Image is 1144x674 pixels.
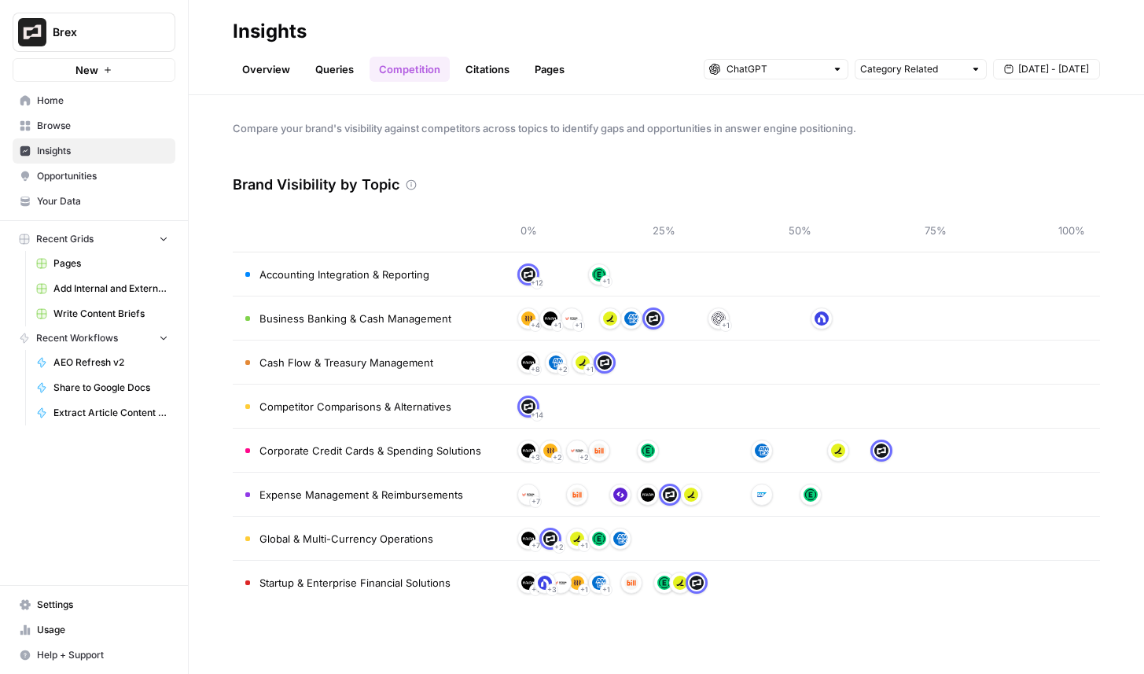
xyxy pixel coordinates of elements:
[804,488,818,502] img: nv9f19utebsesefv9e8hf7vno93r
[36,331,118,345] span: Recent Workflows
[521,576,535,590] img: kdxov251ic7b92t5csh260nah06d
[624,576,638,590] img: 8d9y3p3ff6f0cagp7qj26nr6e6gp
[36,232,94,246] span: Recent Grids
[531,318,540,333] span: + 4
[549,355,563,370] img: h4bau9jr31b1pyavpgvblgk3uq29
[29,301,175,326] a: Write Content Briefs
[755,444,769,458] img: h4bau9jr31b1pyavpgvblgk3uq29
[259,443,481,459] span: Corporate Credit Cards & Spending Solutions
[663,488,677,502] img: r62ylnxqpkxxzhvap3cpgzvzftzw
[233,19,307,44] div: Insights
[603,311,617,326] img: 7qu06ljj934ye3fyzgpfrpph858h
[521,532,535,546] img: kdxov251ic7b92t5csh260nah06d
[13,617,175,643] a: Usage
[575,318,583,333] span: + 1
[565,311,579,326] img: svrdne9rl6jifekglb0oxba9pfc6
[53,24,148,40] span: Brex
[531,407,543,423] span: + 14
[532,538,540,554] span: + 7
[53,256,168,271] span: Pages
[712,311,726,326] img: lrh2mueriarel2y2ccpycmcdkl1y
[755,488,769,502] img: 006fbtxikyv04rfxttdiz56ygwh7
[259,487,463,503] span: Expense Management & Reimbursements
[580,582,588,598] span: + 1
[13,88,175,113] a: Home
[684,488,698,502] img: 7qu06ljj934ye3fyzgpfrpph858h
[554,318,561,333] span: + 1
[554,540,564,555] span: + 2
[860,61,964,77] input: Category Related
[613,488,627,502] img: vn60pjicufsc8lgl4gusbr0shsn4
[831,444,845,458] img: 7qu06ljj934ye3fyzgpfrpph858h
[815,311,829,326] img: dpuy9fgtzzbozrcqu5bcrvvrk61u
[13,643,175,668] button: Help + Support
[690,576,704,590] img: r62ylnxqpkxxzhvap3cpgzvzftzw
[53,307,168,321] span: Write Content Briefs
[624,311,638,326] img: h4bau9jr31b1pyavpgvblgk3uq29
[532,582,539,598] span: + 1
[602,582,610,598] span: + 1
[53,282,168,296] span: Add Internal and External Links
[233,120,1100,136] span: Compare your brand's visibility against competitors across topics to identify gaps and opportunit...
[532,494,540,510] span: + 7
[874,444,888,458] img: r62ylnxqpkxxzhvap3cpgzvzftzw
[13,227,175,251] button: Recent Grids
[37,598,168,612] span: Settings
[576,355,590,370] img: 7qu06ljj934ye3fyzgpfrpph858h
[580,538,588,554] span: + 1
[521,444,535,458] img: kdxov251ic7b92t5csh260nah06d
[37,119,168,133] span: Browse
[1018,62,1089,76] span: [DATE] - [DATE]
[543,311,557,326] img: kdxov251ic7b92t5csh260nah06d
[29,251,175,276] a: Pages
[13,113,175,138] a: Browse
[521,267,535,282] img: r62ylnxqpkxxzhvap3cpgzvzftzw
[306,57,363,82] a: Queries
[543,532,557,546] img: r62ylnxqpkxxzhvap3cpgzvzftzw
[13,13,175,52] button: Workspace: Brex
[554,576,568,590] img: svrdne9rl6jifekglb0oxba9pfc6
[613,532,627,546] img: h4bau9jr31b1pyavpgvblgk3uq29
[558,362,568,378] span: + 2
[641,488,655,502] img: kdxov251ic7b92t5csh260nah06d
[726,61,826,77] input: ChatGPT
[18,18,46,46] img: Brex Logo
[592,532,606,546] img: nv9f19utebsesefv9e8hf7vno93r
[920,223,951,238] span: 75%
[370,57,450,82] a: Competition
[521,355,535,370] img: kdxov251ic7b92t5csh260nah06d
[525,57,574,82] a: Pages
[657,576,671,590] img: nv9f19utebsesefv9e8hf7vno93r
[37,144,168,158] span: Insights
[456,57,519,82] a: Citations
[37,94,168,108] span: Home
[586,362,594,378] span: + 1
[641,444,655,458] img: nv9f19utebsesefv9e8hf7vno93r
[1056,223,1087,238] span: 100%
[993,59,1100,79] button: [DATE] - [DATE]
[259,575,451,591] span: Startup & Enterprise Financial Solutions
[521,311,535,326] img: lnwsrvugt38i6wgehz6qjtfewm3g
[602,274,610,289] span: + 1
[37,169,168,183] span: Opportunities
[259,531,433,547] span: Global & Multi-Currency Operations
[570,488,584,502] img: 8d9y3p3ff6f0cagp7qj26nr6e6gp
[37,623,168,637] span: Usage
[259,355,433,370] span: Cash Flow & Treasury Management
[598,355,612,370] img: r62ylnxqpkxxzhvap3cpgzvzftzw
[29,375,175,400] a: Share to Google Docs
[37,194,168,208] span: Your Data
[592,576,606,590] img: h4bau9jr31b1pyavpgvblgk3uq29
[570,532,584,546] img: 7qu06ljj934ye3fyzgpfrpph858h
[531,450,540,466] span: + 3
[259,267,429,282] span: Accounting Integration & Reporting
[13,58,175,82] button: New
[13,138,175,164] a: Insights
[513,223,544,238] span: 0%
[53,381,168,395] span: Share to Google Docs
[521,488,535,502] img: svrdne9rl6jifekglb0oxba9pfc6
[53,406,168,420] span: Extract Article Content v.2
[579,450,589,466] span: + 2
[538,576,552,590] img: dpuy9fgtzzbozrcqu5bcrvvrk61u
[13,189,175,214] a: Your Data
